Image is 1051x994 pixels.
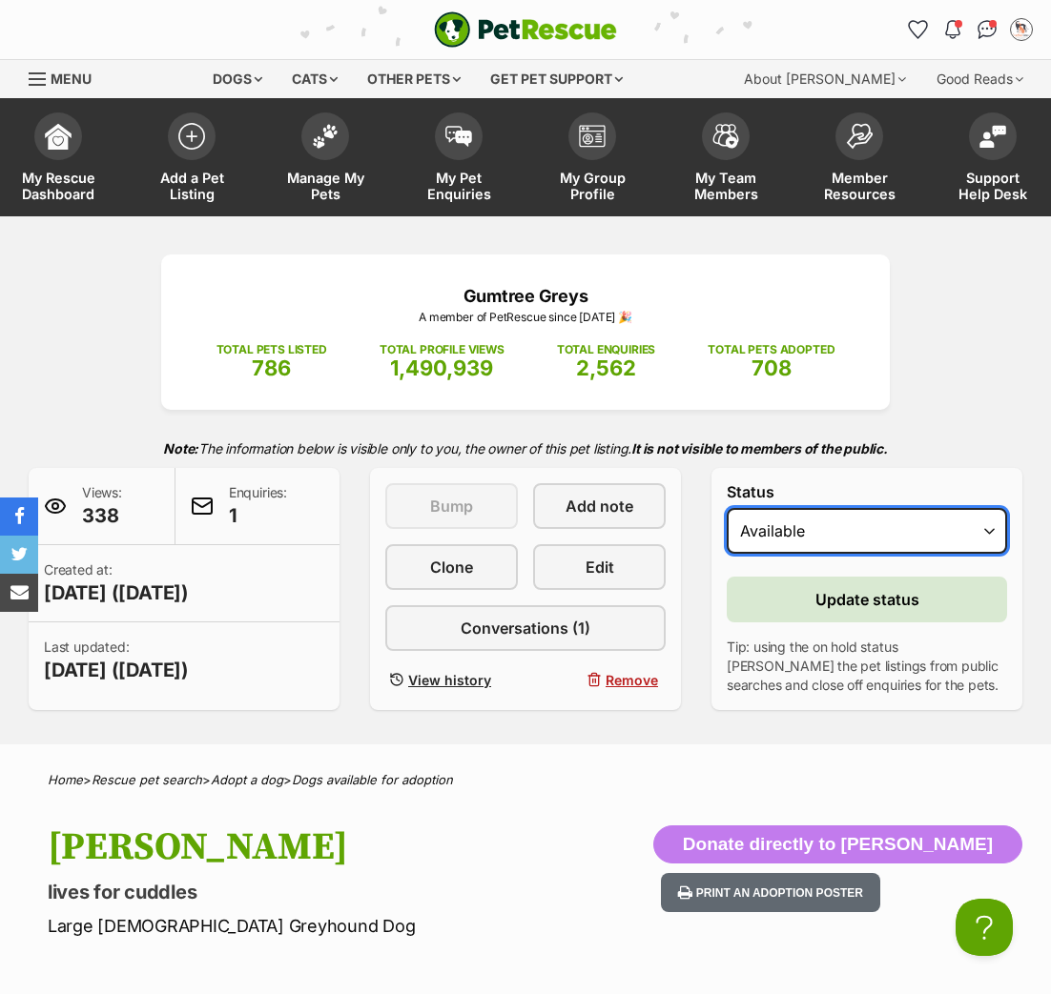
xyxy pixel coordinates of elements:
[48,913,644,939] p: Large [DEMOGRAPHIC_DATA] Greyhound Dog
[45,123,72,150] img: dashboard-icon-eb2f2d2d3e046f16d808141f083e7271f6b2e854fb5c12c21221c1fb7104beca.svg
[199,60,276,98] div: Dogs
[533,544,666,590] a: Edit
[576,355,636,380] span: 2,562
[659,103,793,216] a: My Team Members
[163,440,198,456] strong: Note:
[408,670,491,690] span: View history
[29,60,105,94] a: Menu
[92,772,202,787] a: Rescue pet search
[44,579,189,606] span: [DATE] ([DATE])
[48,879,644,905] p: lives for cuddles
[653,825,1022,863] button: Donate directly to [PERSON_NAME]
[82,502,122,529] span: 338
[190,309,861,326] p: A member of PetRescue since [DATE] 🎉
[533,483,666,529] a: Add note
[29,429,1022,468] p: The information below is visible only to you, the owner of this pet listing.
[282,170,368,202] span: Manage My Pets
[708,341,835,358] p: TOTAL PETS ADOPTED
[380,341,505,358] p: TOTAL PROFILE VIEWS
[434,11,617,48] a: PetRescue
[978,20,998,39] img: chat-41dd97257d64d25036548639549fe6c8038ab92f7586957e7f3b1b290dea8141.svg
[48,772,83,787] a: Home
[661,873,880,912] button: Print an adoption poster
[385,666,518,694] a: View history
[793,103,926,216] a: Member Resources
[566,495,633,517] span: Add note
[385,544,518,590] a: Clone
[354,60,474,98] div: Other pets
[816,170,902,202] span: Member Resources
[392,103,525,216] a: My Pet Enquiries
[44,560,189,606] p: Created at:
[278,60,351,98] div: Cats
[815,588,919,611] span: Update status
[945,20,960,39] img: notifications-46538b983faf8c2785f20acdc204bb7945ddae34d4c08c2a6579f10ce5e182be.svg
[606,670,658,690] span: Remove
[477,60,636,98] div: Get pet support
[712,124,739,149] img: team-members-icon-5396bd8760b3fe7c0b43da4ab00e1e3bb1a5d9ba89233759b79545d2d3fc5d0d.svg
[461,617,590,639] span: Conversations (1)
[727,577,1007,622] button: Update status
[727,483,1007,500] label: Status
[525,103,659,216] a: My Group Profile
[549,170,635,202] span: My Group Profile
[125,103,258,216] a: Add a Pet Listing
[149,170,235,202] span: Add a Pet Listing
[579,125,606,148] img: group-profile-icon-3fa3cf56718a62981997c0bc7e787c4b2cf8bcc04b72c1350f741eb67cf2f40e.svg
[956,899,1013,956] iframe: Help Scout Beacon - Open
[216,341,327,358] p: TOTAL PETS LISTED
[923,60,1037,98] div: Good Reads
[190,283,861,309] p: Gumtree Greys
[903,14,934,45] a: Favourites
[430,556,473,578] span: Clone
[631,440,888,456] strong: It is not visible to members of the public.
[445,126,472,147] img: pet-enquiries-icon-7e3ad2cf08bfb03b45e93fb7055b45f3efa6380592205ae92323e6603595dc1f.svg
[44,638,189,683] p: Last updated:
[1012,20,1031,39] img: Brian Murray profile pic
[312,124,339,149] img: manage-my-pets-icon-02211641906a0b7f246fdf0571729dbe1e7629f14944591b6c1af311fb30b64b.svg
[430,495,473,517] span: Bump
[533,666,666,694] button: Remove
[846,123,873,149] img: member-resources-icon-8e73f808a243e03378d46382f2149f9095a855e16c252ad45f914b54edf8863c.svg
[178,123,205,150] img: add-pet-listing-icon-0afa8454b4691262ce3f59096e99ab1cd57d4a30225e0717b998d2c9b9846f56.svg
[292,772,453,787] a: Dogs available for adoption
[727,638,1007,695] p: Tip: using the on hold status [PERSON_NAME] the pet listings from public searches and close off e...
[82,483,122,529] p: Views:
[731,60,919,98] div: About [PERSON_NAME]
[752,355,792,380] span: 708
[979,125,1006,148] img: help-desk-icon-fdf02630f3aa405de69fd3d07c3f3aa587a6932b1a1747fa1d2bba05be0121f9.svg
[15,170,101,202] span: My Rescue Dashboard
[950,170,1036,202] span: Support Help Desk
[229,483,287,529] p: Enquiries:
[211,772,283,787] a: Adopt a dog
[48,825,644,869] h1: [PERSON_NAME]
[258,103,392,216] a: Manage My Pets
[385,605,666,651] a: Conversations (1)
[416,170,502,202] span: My Pet Enquiries
[683,170,769,202] span: My Team Members
[1006,14,1037,45] button: My account
[938,14,968,45] button: Notifications
[390,355,493,380] span: 1,490,939
[434,11,617,48] img: logo-e224e6f780fb5917bec1dbf3a21bbac754714ae5b6737aabdf751b685950b380.svg
[557,341,655,358] p: TOTAL ENQUIRIES
[252,355,291,380] span: 786
[903,14,1037,45] ul: Account quick links
[229,502,287,529] span: 1
[972,14,1002,45] a: Conversations
[44,657,189,683] span: [DATE] ([DATE])
[586,556,614,578] span: Edit
[51,71,92,87] span: Menu
[385,483,518,529] button: Bump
